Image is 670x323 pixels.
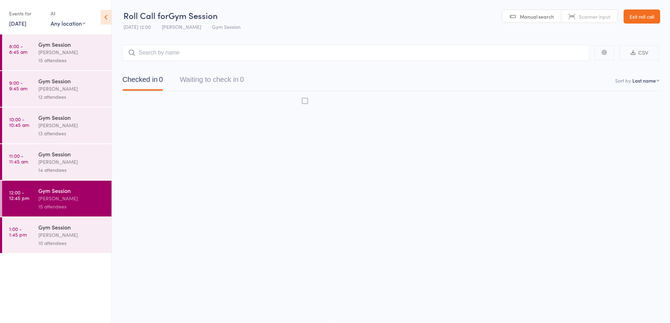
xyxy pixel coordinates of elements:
label: Sort by [615,77,631,84]
div: Gym Session [38,187,106,194]
div: Gym Session [38,40,106,48]
input: Search by name [122,45,589,61]
div: 14 attendees [38,166,106,174]
div: Gym Session [38,150,106,158]
a: 9:00 -9:45 amGym Session[PERSON_NAME]12 attendees [2,71,111,107]
button: CSV [619,45,659,60]
time: 11:00 - 11:45 am [9,153,28,164]
time: 10:00 - 10:45 am [9,116,29,128]
a: 12:00 -12:45 pmGym Session[PERSON_NAME]15 attendees [2,181,111,217]
span: Gym Session [212,23,241,30]
div: [PERSON_NAME] [38,121,106,129]
a: 8:00 -8:45 amGym Session[PERSON_NAME]15 attendees [2,34,111,70]
time: 9:00 - 9:45 am [9,80,27,91]
div: [PERSON_NAME] [38,158,106,166]
button: Waiting to check in0 [180,72,244,91]
span: [PERSON_NAME] [162,23,201,30]
span: Manual search [520,13,554,20]
div: [PERSON_NAME] [38,48,106,56]
a: Exit roll call [624,9,660,24]
span: Gym Session [168,9,218,21]
span: Roll Call for [123,9,168,21]
div: Gym Session [38,223,106,231]
div: [PERSON_NAME] [38,85,106,93]
div: 10 attendees [38,239,106,247]
a: 11:00 -11:45 amGym Session[PERSON_NAME]14 attendees [2,144,111,180]
div: 15 attendees [38,202,106,211]
div: 12 attendees [38,93,106,101]
div: At [51,8,85,19]
div: Gym Session [38,114,106,121]
div: 15 attendees [38,56,106,64]
div: [PERSON_NAME] [38,231,106,239]
div: Events for [9,8,44,19]
div: 0 [240,76,244,83]
a: [DATE] [9,19,26,27]
div: Last name [632,77,656,84]
a: 10:00 -10:45 amGym Session[PERSON_NAME]13 attendees [2,108,111,143]
span: [DATE] 12:00 [123,23,151,30]
time: 12:00 - 12:45 pm [9,189,29,201]
span: Scanner input [579,13,611,20]
div: Any location [51,19,85,27]
div: Gym Session [38,77,106,85]
div: 13 attendees [38,129,106,137]
time: 1:00 - 1:45 pm [9,226,27,237]
a: 1:00 -1:45 pmGym Session[PERSON_NAME]10 attendees [2,217,111,253]
div: [PERSON_NAME] [38,194,106,202]
button: Checked in0 [122,72,163,91]
div: 0 [159,76,163,83]
time: 8:00 - 8:45 am [9,43,27,54]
